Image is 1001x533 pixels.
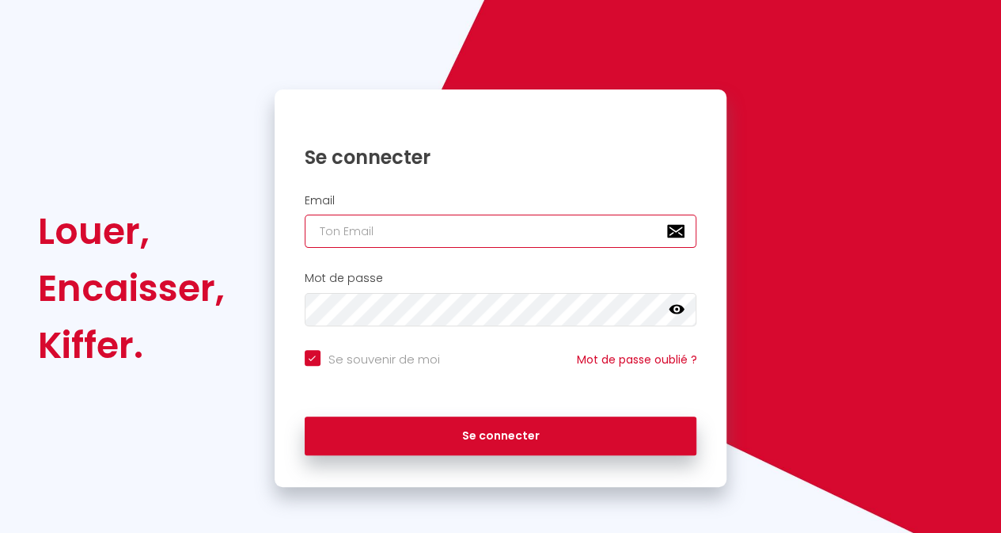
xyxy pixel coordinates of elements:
div: Kiffer. [38,317,225,374]
h1: Se connecter [305,145,697,169]
input: Ton Email [305,215,697,248]
h2: Mot de passe [305,272,697,285]
h2: Email [305,194,697,207]
a: Mot de passe oublié ? [576,352,696,367]
div: Encaisser, [38,260,225,317]
button: Se connecter [305,417,697,456]
div: Louer, [38,203,225,260]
